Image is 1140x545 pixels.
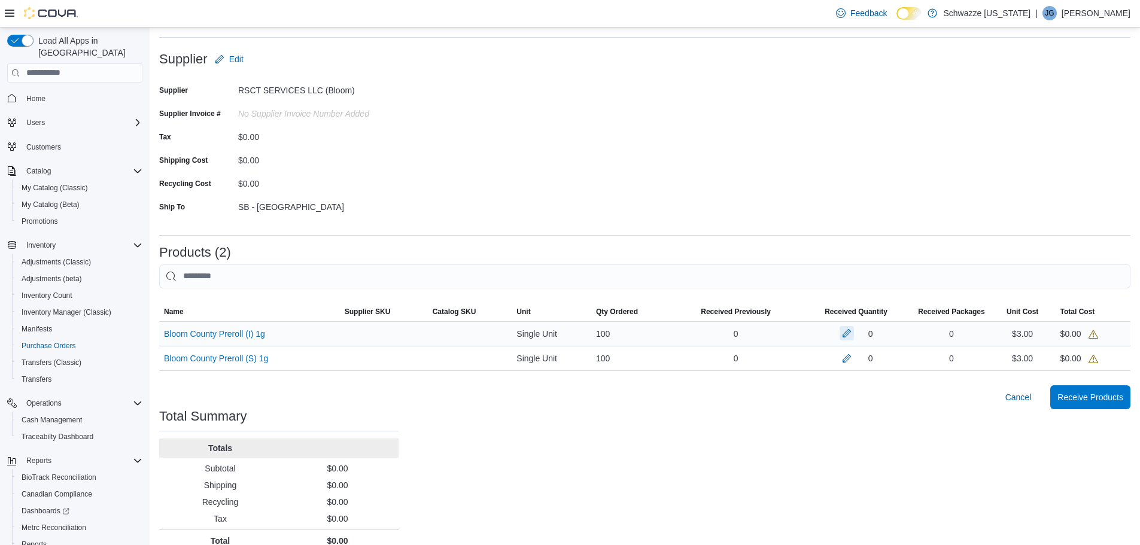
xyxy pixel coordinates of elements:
[12,503,147,519] a: Dashboards
[2,163,147,179] button: Catalog
[17,413,142,427] span: Cash Management
[22,200,80,209] span: My Catalog (Beta)
[22,140,66,154] a: Customers
[2,452,147,469] button: Reports
[12,354,147,371] button: Transfers (Classic)
[12,254,147,270] button: Adjustments (Classic)
[868,351,873,366] div: 0
[26,456,51,465] span: Reports
[17,487,97,501] a: Canadian Compliance
[159,179,211,188] label: Recycling Cost
[850,7,887,19] span: Feedback
[26,94,45,103] span: Home
[164,496,276,508] p: Recycling
[12,469,147,486] button: BioTrack Reconciliation
[22,453,142,468] span: Reports
[12,337,147,354] button: Purchase Orders
[159,86,188,95] label: Supplier
[1060,351,1098,366] div: $0.00
[17,355,86,370] a: Transfers (Classic)
[281,513,394,525] p: $0.00
[159,52,208,66] h3: Supplier
[512,322,591,346] div: Single Unit
[164,351,268,366] a: Bloom County Preroll (S) 1g
[913,346,989,370] div: 0
[17,288,142,303] span: Inventory Count
[12,213,147,230] button: Promotions
[831,1,892,25] a: Feedback
[2,138,147,156] button: Customers
[22,415,82,425] span: Cash Management
[596,307,638,316] span: Qty Ordered
[238,151,399,165] div: $0.00
[26,240,56,250] span: Inventory
[12,519,147,536] button: Metrc Reconciliation
[22,183,88,193] span: My Catalog (Classic)
[12,196,147,213] button: My Catalog (Beta)
[159,132,171,142] label: Tax
[238,104,399,118] div: No Supplier Invoice Number added
[12,287,147,304] button: Inventory Count
[159,264,1130,288] input: This is a search bar. After typing your query, hit enter to filter the results lower in the page.
[17,181,93,195] a: My Catalog (Classic)
[1005,391,1032,403] span: Cancel
[17,255,96,269] a: Adjustments (Classic)
[12,371,147,388] button: Transfers
[159,202,185,212] label: Ship To
[281,496,394,508] p: $0.00
[22,324,52,334] span: Manifests
[17,520,91,535] a: Metrc Reconciliation
[345,307,391,316] span: Supplier SKU
[17,214,142,229] span: Promotions
[22,238,142,252] span: Inventory
[12,428,147,445] button: Traceabilty Dashboard
[22,257,91,267] span: Adjustments (Classic)
[340,302,428,321] button: Supplier SKU
[17,339,142,353] span: Purchase Orders
[12,270,147,287] button: Adjustments (beta)
[22,91,142,106] span: Home
[159,302,340,321] button: Name
[1007,307,1038,316] span: Unit Cost
[17,372,142,386] span: Transfers
[26,166,51,176] span: Catalog
[24,7,78,19] img: Cova
[896,7,922,20] input: Dark Mode
[22,115,142,130] span: Users
[26,142,61,152] span: Customers
[825,307,887,316] span: Received Quantity
[22,139,142,154] span: Customers
[164,442,276,454] p: Totals
[428,302,512,321] button: Catalog SKU
[2,237,147,254] button: Inventory
[918,307,984,316] span: Received Packages
[159,156,208,165] label: Shipping Cost
[17,181,142,195] span: My Catalog (Classic)
[17,288,77,303] a: Inventory Count
[17,255,142,269] span: Adjustments (Classic)
[22,307,111,317] span: Inventory Manager (Classic)
[868,327,873,341] div: 0
[22,396,66,410] button: Operations
[17,197,84,212] a: My Catalog (Beta)
[164,327,265,341] a: Bloom County Preroll (I) 1g
[238,127,399,142] div: $0.00
[17,272,87,286] a: Adjustments (beta)
[22,375,51,384] span: Transfers
[229,53,244,65] span: Edit
[22,396,142,410] span: Operations
[22,291,72,300] span: Inventory Count
[22,164,56,178] button: Catalog
[164,462,276,474] p: Subtotal
[2,90,147,107] button: Home
[22,473,96,482] span: BioTrack Reconciliation
[159,409,247,424] h3: Total Summary
[22,238,60,252] button: Inventory
[17,305,142,319] span: Inventory Manager (Classic)
[1060,327,1098,341] div: $0.00
[22,506,69,516] span: Dashboards
[238,174,399,188] div: $0.00
[12,304,147,321] button: Inventory Manager (Classic)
